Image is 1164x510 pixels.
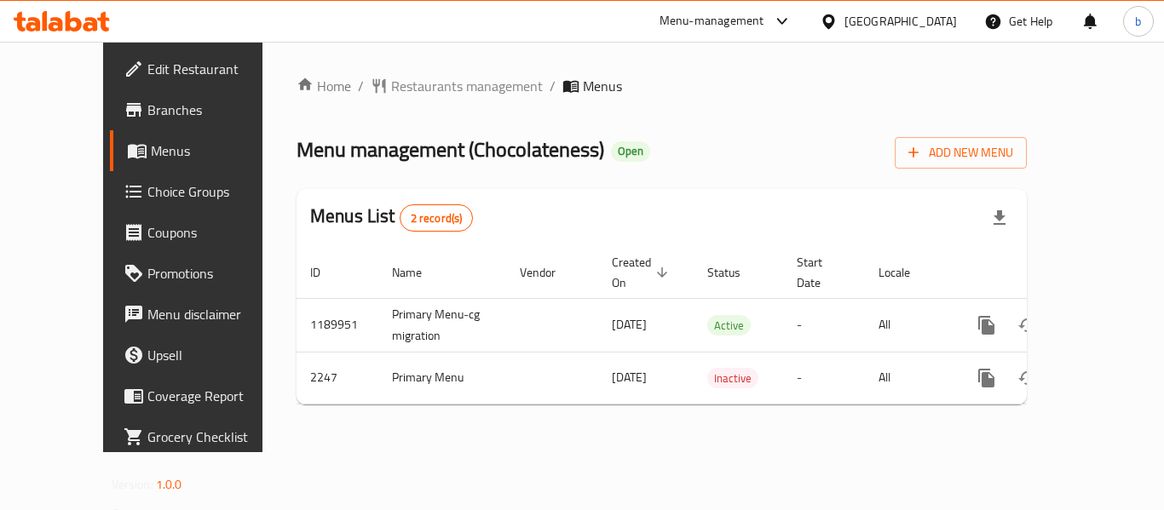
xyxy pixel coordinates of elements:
[147,222,284,243] span: Coupons
[110,49,297,89] a: Edit Restaurant
[310,262,343,283] span: ID
[110,212,297,253] a: Coupons
[908,142,1013,163] span: Add New Menu
[147,100,284,120] span: Branches
[358,76,364,96] li: /
[520,262,578,283] span: Vendor
[612,313,647,335] span: [DATE]
[879,262,932,283] span: Locale
[979,198,1020,238] div: Export file
[147,386,284,406] span: Coverage Report
[110,89,297,130] a: Branches
[112,473,153,496] span: Version:
[1007,358,1048,398] button: Change Status
[550,76,556,96] li: /
[297,298,378,352] td: 1189951
[297,247,1144,404] table: enhanced table
[783,298,865,352] td: -
[707,369,758,388] span: Inactive
[297,76,351,96] a: Home
[1135,12,1141,31] span: b
[611,144,650,158] span: Open
[391,76,543,96] span: Restaurants management
[797,252,844,293] span: Start Date
[583,76,622,96] span: Menus
[966,305,1007,346] button: more
[400,210,473,226] span: 2 record(s)
[378,298,506,352] td: Primary Menu-cg migration
[297,130,604,169] span: Menu management ( Chocolateness )
[110,294,297,335] a: Menu disclaimer
[966,358,1007,398] button: more
[400,204,474,232] div: Total records count
[611,141,650,162] div: Open
[310,203,473,232] h2: Menus List
[707,368,758,388] div: Inactive
[371,76,543,96] a: Restaurants management
[378,352,506,404] td: Primary Menu
[392,262,444,283] span: Name
[110,416,297,457] a: Grocery Checklist
[156,473,182,496] span: 1.0.0
[1007,305,1048,346] button: Change Status
[110,130,297,171] a: Menus
[110,171,297,212] a: Choice Groups
[660,11,764,32] div: Menu-management
[110,253,297,294] a: Promotions
[110,335,297,375] a: Upsell
[110,375,297,416] a: Coverage Report
[707,315,751,335] div: Active
[297,352,378,404] td: 2247
[147,345,284,365] span: Upsell
[147,263,284,284] span: Promotions
[147,304,284,324] span: Menu disclaimer
[865,298,953,352] td: All
[147,59,284,79] span: Edit Restaurant
[707,316,751,335] span: Active
[612,366,647,388] span: [DATE]
[151,140,284,161] span: Menus
[147,427,284,447] span: Grocery Checklist
[953,247,1144,299] th: Actions
[707,262,763,283] span: Status
[147,181,284,202] span: Choice Groups
[783,352,865,404] td: -
[297,76,1027,96] nav: breadcrumb
[865,352,953,404] td: All
[612,252,673,293] span: Created On
[895,137,1027,169] button: Add New Menu
[844,12,957,31] div: [GEOGRAPHIC_DATA]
